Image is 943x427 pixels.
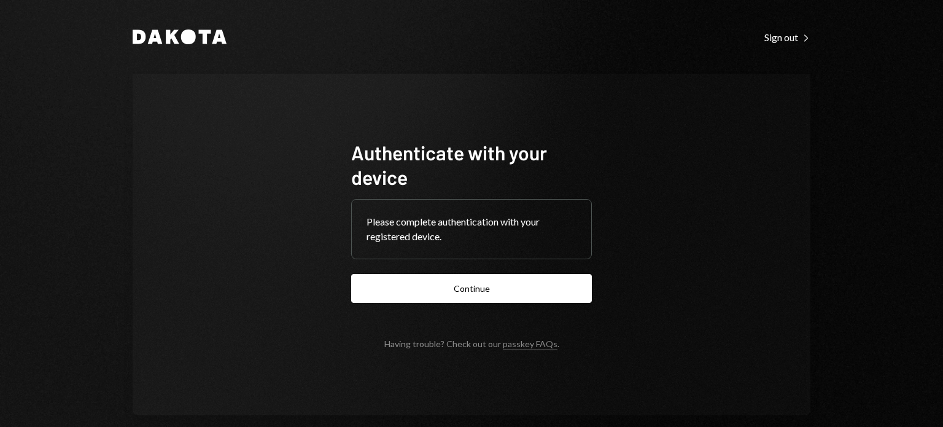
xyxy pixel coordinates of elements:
[764,31,810,44] div: Sign out
[351,140,592,189] h1: Authenticate with your device
[384,339,559,349] div: Having trouble? Check out our .
[503,339,557,350] a: passkey FAQs
[367,214,576,244] div: Please complete authentication with your registered device.
[351,274,592,303] button: Continue
[764,30,810,44] a: Sign out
